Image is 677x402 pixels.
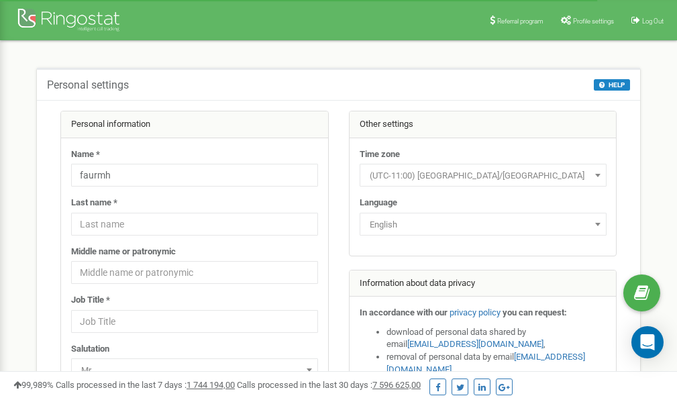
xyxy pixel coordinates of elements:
span: Referral program [497,17,543,25]
span: (UTC-11:00) Pacific/Midway [364,166,602,185]
label: Middle name or patronymic [71,246,176,258]
label: Job Title * [71,294,110,307]
strong: you can request: [503,307,567,317]
li: removal of personal data by email , [386,351,607,376]
span: (UTC-11:00) Pacific/Midway [360,164,607,187]
div: Open Intercom Messenger [631,326,664,358]
input: Job Title [71,310,318,333]
span: English [364,215,602,234]
label: Last name * [71,197,117,209]
u: 7 596 625,00 [372,380,421,390]
button: HELP [594,79,630,91]
label: Name * [71,148,100,161]
label: Language [360,197,397,209]
span: 99,989% [13,380,54,390]
span: English [360,213,607,236]
strong: In accordance with our [360,307,448,317]
input: Name [71,164,318,187]
label: Salutation [71,343,109,356]
span: Calls processed in the last 30 days : [237,380,421,390]
div: Other settings [350,111,617,138]
label: Time zone [360,148,400,161]
a: [EMAIL_ADDRESS][DOMAIN_NAME] [407,339,543,349]
a: privacy policy [450,307,501,317]
h5: Personal settings [47,79,129,91]
span: Profile settings [573,17,614,25]
div: Personal information [61,111,328,138]
input: Last name [71,213,318,236]
input: Middle name or patronymic [71,261,318,284]
span: Log Out [642,17,664,25]
span: Mr. [76,361,313,380]
span: Mr. [71,358,318,381]
span: Calls processed in the last 7 days : [56,380,235,390]
u: 1 744 194,00 [187,380,235,390]
li: download of personal data shared by email , [386,326,607,351]
div: Information about data privacy [350,270,617,297]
